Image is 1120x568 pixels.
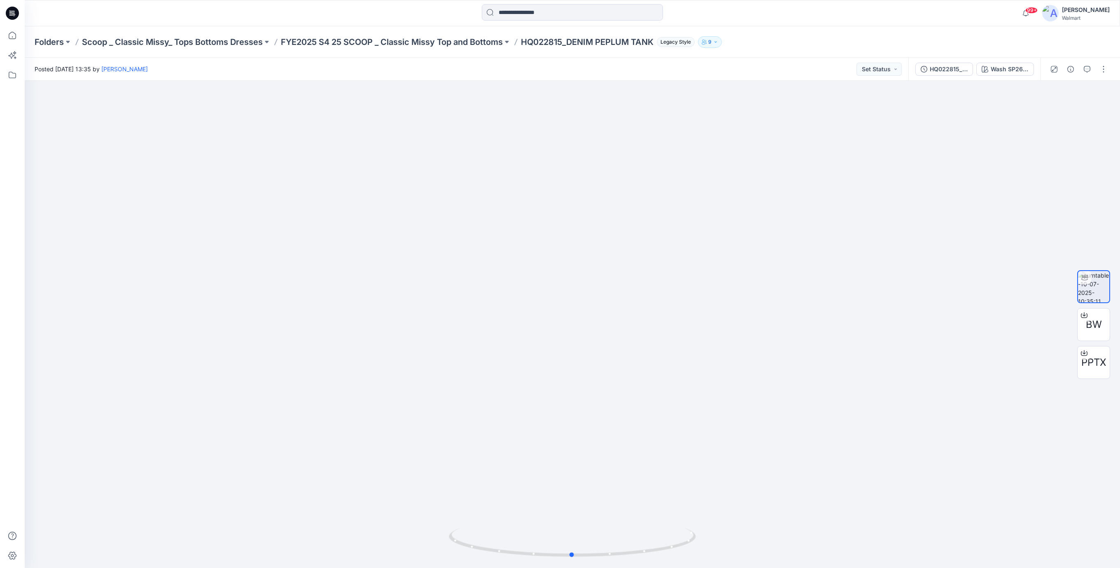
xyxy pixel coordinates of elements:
p: 9 [708,37,712,47]
a: [PERSON_NAME] [101,65,148,72]
span: BW [1086,317,1102,332]
button: 9 [698,36,722,48]
img: turntable-10-07-2025-10:35:11 [1078,271,1109,302]
div: Walmart [1062,15,1110,21]
button: HQ022815_DENIM_PEPLUM_TANK-Reg-Size Set-rev [915,63,973,76]
button: Legacy Style [653,36,695,48]
div: HQ022815_DENIM_PEPLUM_TANK-Reg-Size Set-rev [930,65,968,74]
button: Wash SP26-01 [976,63,1034,76]
span: 99+ [1025,7,1038,14]
div: [PERSON_NAME] [1062,5,1110,15]
span: PPTX [1081,355,1106,370]
a: Scoop _ Classic Missy_ Tops Bottoms Dresses [82,36,263,48]
img: avatar [1042,5,1059,21]
p: HQ022815_DENIM PEPLUM TANK [521,36,653,48]
span: Legacy Style [657,37,695,47]
div: Wash SP26-01 [991,65,1029,74]
button: Details [1064,63,1077,76]
a: FYE2025 S4 25 SCOOP _ Classic Missy Top and Bottoms [281,36,503,48]
a: Folders [35,36,64,48]
span: Posted [DATE] 13:35 by [35,65,148,73]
